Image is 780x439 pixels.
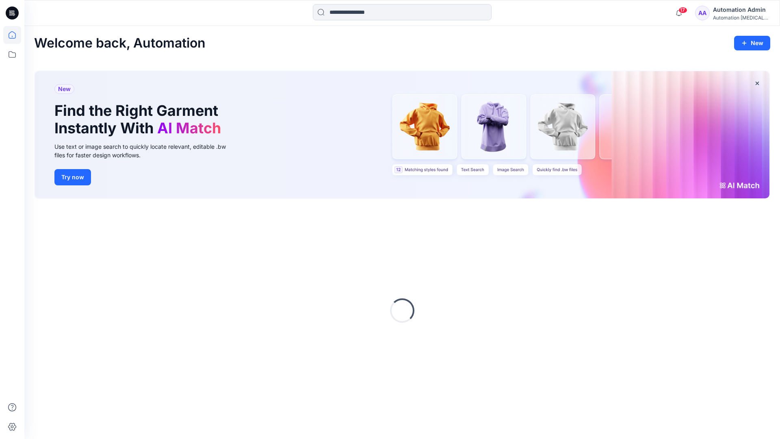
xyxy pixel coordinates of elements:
[54,102,225,137] h1: Find the Right Garment Instantly With
[678,7,687,13] span: 17
[54,142,237,159] div: Use text or image search to quickly locate relevant, editable .bw files for faster design workflows.
[695,6,710,20] div: AA
[713,15,770,21] div: Automation [MEDICAL_DATA]...
[157,119,221,137] span: AI Match
[713,5,770,15] div: Automation Admin
[54,169,91,185] button: Try now
[734,36,770,50] button: New
[58,84,71,94] span: New
[34,36,206,51] h2: Welcome back, Automation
